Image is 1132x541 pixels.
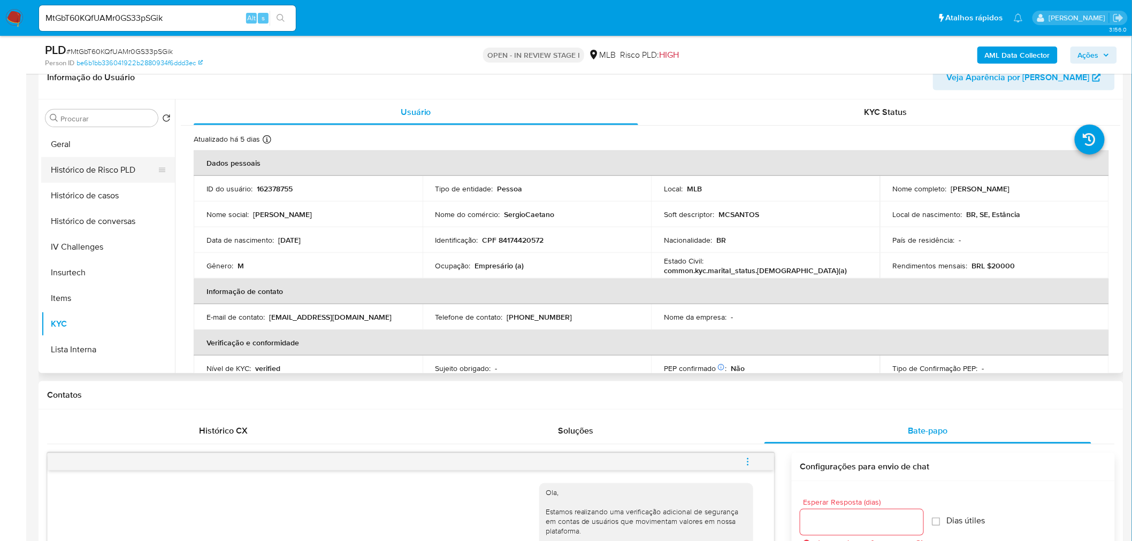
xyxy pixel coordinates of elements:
button: Insurtech [41,260,175,285]
b: Person ID [45,58,74,68]
p: - [731,312,733,322]
h1: Contatos [47,390,1115,400]
p: Telefone de contato : [435,312,503,322]
p: ID do usuário : [206,184,253,194]
p: - [959,235,961,245]
p: OPEN - IN REVIEW STAGE I [483,48,584,63]
button: Lista Interna [41,337,175,362]
p: BR [716,235,726,245]
th: Verificação e conformidade [194,330,1109,355]
span: Risco PLD: [620,49,679,61]
p: Pessoa [498,184,523,194]
input: Pesquise usuários ou casos... [39,11,296,25]
button: Items [41,285,175,311]
span: Histórico CX [199,424,248,437]
span: Veja Aparência por [PERSON_NAME] [947,65,1090,90]
button: Ações [1070,47,1117,64]
span: Dias útiles [947,515,985,526]
p: [PHONE_NUMBER] [507,312,572,322]
button: Retornar ao pedido padrão [162,114,171,126]
p: Rendimentos mensais : [893,261,968,270]
p: Atualizado há 5 dias [194,134,260,144]
p: Ocupação : [435,261,471,270]
h3: Configurações para envio de chat [800,461,1106,472]
button: Histórico de Risco PLD [41,157,166,183]
button: AML Data Collector [977,47,1058,64]
h1: Informação do Usuário [47,72,135,83]
p: BR, SE, Estância [967,210,1021,219]
p: Sujeito obrigado : [435,364,491,373]
p: M [238,261,244,270]
p: Não [731,364,745,373]
a: Notificações [1014,13,1023,22]
span: Esperar Resposta (dias) [804,498,927,506]
span: Alt [247,13,256,23]
p: País de residência : [893,235,955,245]
a: Sair [1113,12,1124,24]
p: - [982,364,984,373]
p: Empresário (a) [475,261,524,270]
p: - [495,364,498,373]
b: PLD [45,41,66,58]
div: MLB [588,49,616,61]
p: Soft descriptor : [664,210,714,219]
button: Geral [41,132,175,157]
p: CPF 84174420572 [483,235,544,245]
p: Tipo de entidade : [435,184,493,194]
button: KYC [41,311,175,337]
input: Dias útiles [932,517,940,526]
b: AML Data Collector [985,47,1050,64]
p: [PERSON_NAME] [253,210,312,219]
input: Procurar [60,114,154,123]
p: Gênero : [206,261,233,270]
p: [EMAIL_ADDRESS][DOMAIN_NAME] [269,312,392,322]
p: laisa.felismino@mercadolivre.com [1049,13,1109,23]
p: [DATE] [278,235,301,245]
span: Soluções [558,424,593,437]
p: Nível de KYC : [206,364,251,373]
p: Data de nascimento : [206,235,274,245]
p: Nome completo : [893,184,947,194]
p: verified [255,364,280,373]
th: Dados pessoais [194,150,1109,176]
span: Ações [1078,47,1099,64]
span: 3.156.0 [1109,25,1127,34]
p: Nacionalidade : [664,235,712,245]
p: Nome do comércio : [435,210,500,219]
button: Procurar [50,114,58,122]
a: be6b1bb336041922b2880934f6ddd3ec [77,58,203,68]
button: Histórico de conversas [41,208,175,234]
p: PEP confirmado : [664,364,726,373]
button: Listas Externas [41,362,175,388]
th: Informação de contato [194,279,1109,304]
span: s [262,13,265,23]
button: menu-action [730,449,766,475]
span: # MtGbT60KQfUAMr0GS33pSGik [66,46,173,57]
p: E-mail de contato : [206,312,265,322]
span: Bate-papo [908,424,948,437]
p: BRL $20000 [972,261,1015,270]
span: KYC Status [865,106,907,118]
p: SergioCaetano [504,210,555,219]
button: Veja Aparência por [PERSON_NAME] [933,65,1115,90]
p: MLB [687,184,702,194]
p: [PERSON_NAME] [951,184,1010,194]
button: IV Challenges [41,234,175,260]
button: Histórico de casos [41,183,175,208]
span: Usuário [401,106,431,118]
p: 162378755 [257,184,293,194]
span: Atalhos rápidos [946,12,1003,24]
p: Identificação : [435,235,478,245]
span: HIGH [659,49,679,61]
p: Local : [664,184,683,194]
p: Tipo de Confirmação PEP : [893,364,978,373]
p: Local de nascimento : [893,210,962,219]
p: common.kyc.marital_status.[DEMOGRAPHIC_DATA](a) [664,266,847,275]
button: search-icon [270,11,292,26]
input: days_to_wait [800,515,923,529]
p: Estado Civil : [664,256,703,266]
p: Nome social : [206,210,249,219]
p: Nome da empresa : [664,312,726,322]
p: MCSANTOS [718,210,759,219]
